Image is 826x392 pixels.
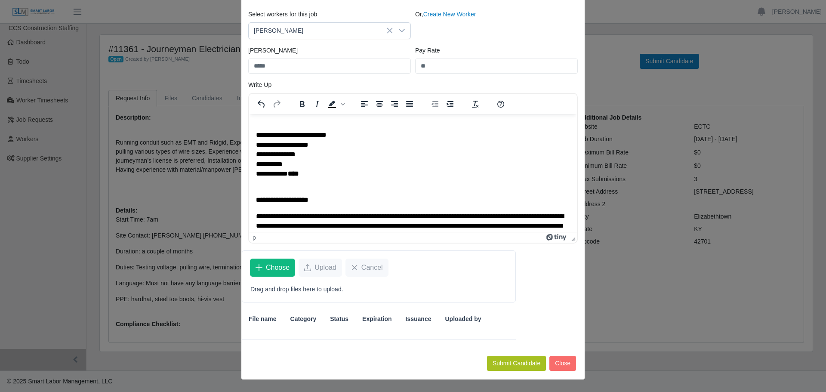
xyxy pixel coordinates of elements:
[325,98,346,110] div: Background color Black
[249,23,393,39] span: Dario Bolano
[406,315,431,324] span: Issuance
[362,315,391,324] span: Expiration
[330,315,348,324] span: Status
[357,98,372,110] button: Align left
[428,98,442,110] button: Decrease indent
[443,98,457,110] button: Increase indent
[249,315,277,324] span: File name
[250,259,295,277] button: Choose
[413,10,580,39] div: Or,
[248,46,298,55] label: [PERSON_NAME]
[345,259,388,277] button: Cancel
[249,114,577,232] iframe: Rich Text Area
[254,98,269,110] button: Undo
[310,98,324,110] button: Italic
[487,356,546,371] button: Submit Candidate
[387,98,402,110] button: Align right
[299,259,342,277] button: Upload
[568,232,577,243] div: Press the Up and Down arrow keys to resize the editor.
[372,98,387,110] button: Align center
[290,315,317,324] span: Category
[269,98,284,110] button: Redo
[549,356,576,371] button: Close
[314,262,336,273] span: Upload
[493,98,508,110] button: Help
[415,46,440,55] label: Pay Rate
[248,80,271,90] label: Write Up
[445,315,481,324] span: Uploaded by
[402,98,417,110] button: Justify
[253,234,256,241] div: p
[546,234,568,241] a: Powered by Tiny
[468,98,483,110] button: Clear formatting
[295,98,309,110] button: Bold
[361,262,383,273] span: Cancel
[266,262,290,273] span: Choose
[250,285,507,294] p: Drag and drop files here to upload.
